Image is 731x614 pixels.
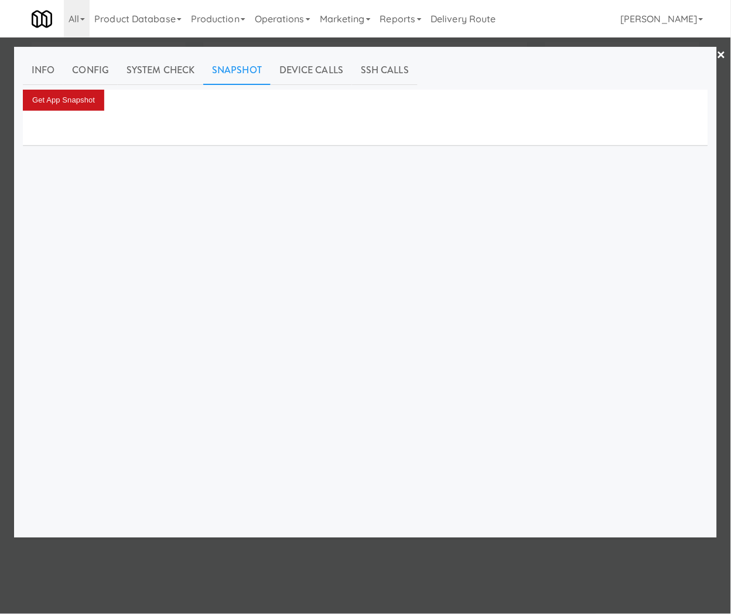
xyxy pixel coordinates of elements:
[32,9,52,29] img: Micromart
[352,56,418,85] a: SSH Calls
[23,56,63,85] a: Info
[717,37,726,74] a: ×
[63,56,118,85] a: Config
[118,56,203,85] a: System Check
[271,56,352,85] a: Device Calls
[203,56,271,85] a: Snapshot
[23,90,104,111] button: Get App Snapshot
